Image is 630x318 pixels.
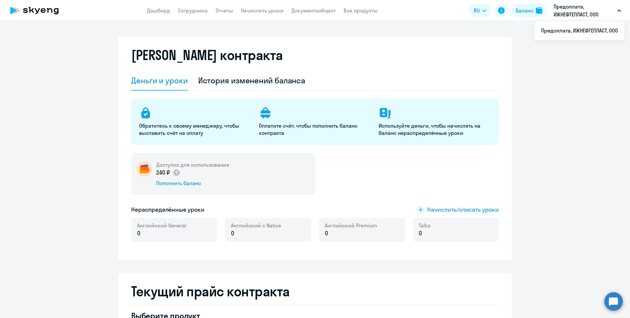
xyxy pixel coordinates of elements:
[325,229,328,238] span: 0
[379,122,491,137] p: Используйте деньги, чтобы начислять на баланс нераспределённые уроки
[137,222,186,229] span: Английский General
[131,284,499,299] h2: Текущий прайс контракта
[512,4,546,17] button: Балансbalance
[198,75,305,86] div: История изменений баланса
[536,7,542,14] img: balance
[231,222,281,229] span: Английский с Native
[554,3,615,18] p: Предоплата, ИЖНЕФТЕПЛАСТ, ООО
[136,161,152,177] img: wallet-circle.png
[139,122,251,137] p: Обратитесь к своему менеджеру, чтобы выставить счёт на оплату
[147,7,170,14] a: Дашборд
[178,7,208,14] a: Сотрудники
[131,75,188,86] div: Деньги и уроки
[325,222,377,229] span: Английский Premium
[216,7,233,14] a: Отчеты
[516,7,533,14] div: Баланс
[156,180,229,187] div: Пополнить баланс
[550,3,624,18] button: Предоплата, ИЖНЕФТЕПЛАСТ, ООО
[419,222,430,229] span: Talks
[241,7,283,14] a: Начислить уроки
[474,7,480,14] span: RU
[427,205,499,214] span: Начислить/списать уроки
[419,229,422,238] span: 0
[344,7,378,14] a: Все продукты
[259,122,371,137] p: Оплатите счёт, чтобы пополнить баланс контракта
[131,205,204,214] h5: Нераспределённые уроки
[156,161,229,168] h5: Доступно для использования
[137,229,140,238] span: 0
[535,21,624,40] ul: RU
[469,4,491,17] button: RU
[291,7,336,14] a: Документооборот
[231,229,234,238] span: 0
[131,47,283,63] h2: [PERSON_NAME] контракта
[156,168,180,177] p: 240 ₽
